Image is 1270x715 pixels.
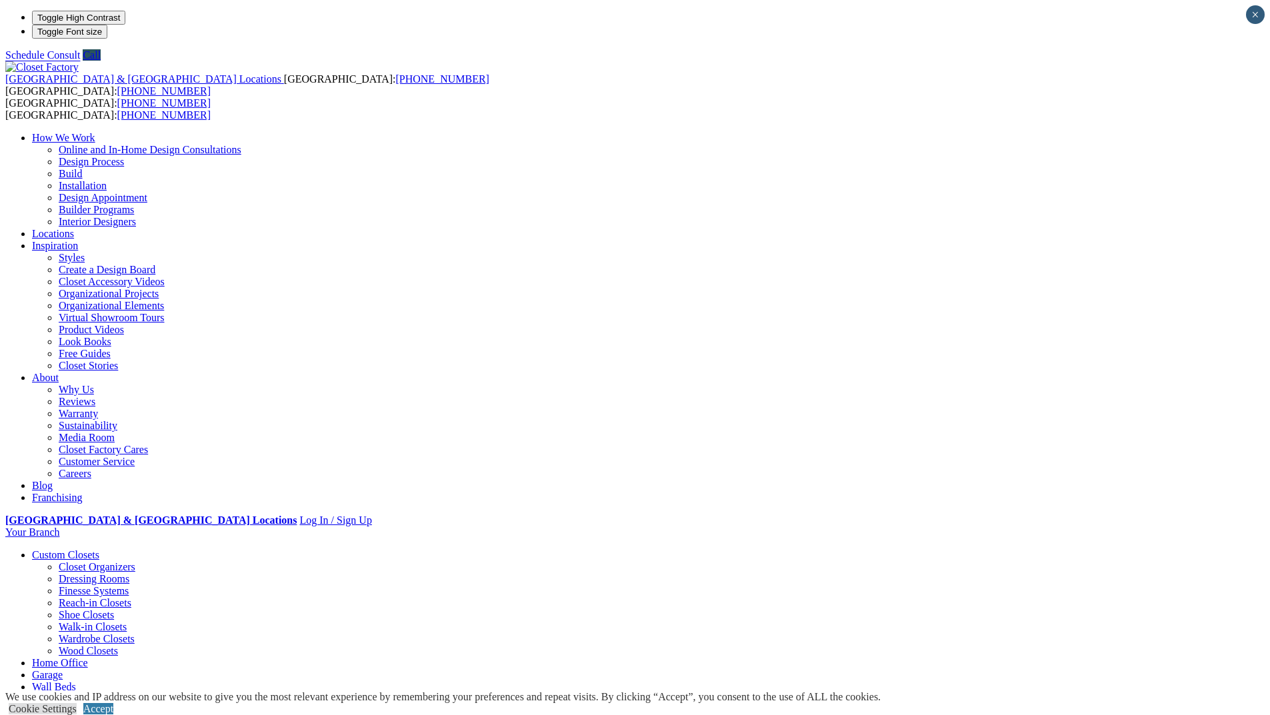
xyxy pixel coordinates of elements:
a: Online and In-Home Design Consultations [59,144,241,155]
a: Virtual Showroom Tours [59,312,165,323]
a: Garage [32,669,63,680]
a: [GEOGRAPHIC_DATA] & [GEOGRAPHIC_DATA] Locations [5,514,297,526]
a: Schedule Consult [5,49,80,61]
span: Toggle High Contrast [37,13,120,23]
a: Cookie Settings [9,703,77,714]
a: Free Guides [59,348,111,359]
a: Careers [59,468,91,479]
span: [GEOGRAPHIC_DATA]: [GEOGRAPHIC_DATA]: [5,97,211,121]
button: Close [1246,5,1265,24]
a: How We Work [32,132,95,143]
a: Look Books [59,336,111,347]
a: Create a Design Board [59,264,155,275]
a: Builder Programs [59,204,134,215]
a: Your Branch [5,526,59,538]
a: Shoe Closets [59,609,114,620]
a: Customer Service [59,456,135,467]
a: [PHONE_NUMBER] [117,97,211,109]
a: Warranty [59,408,98,419]
a: Franchising [32,492,83,503]
a: Interior Designers [59,216,136,227]
a: [GEOGRAPHIC_DATA] & [GEOGRAPHIC_DATA] Locations [5,73,284,85]
a: Closet Factory Cares [59,444,148,455]
div: We use cookies and IP address on our website to give you the most relevant experience by remember... [5,691,881,703]
a: Media Room [59,432,115,443]
a: Product Videos [59,324,124,335]
a: Walk-in Closets [59,621,127,632]
a: Design Appointment [59,192,147,203]
a: Organizational Projects [59,288,159,299]
a: [PHONE_NUMBER] [395,73,489,85]
a: Installation [59,180,107,191]
a: Log In / Sign Up [299,514,371,526]
img: Closet Factory [5,61,79,73]
a: Accept [83,703,113,714]
button: Toggle Font size [32,25,107,39]
a: Home Office [32,657,88,668]
a: Wardrobe Closets [59,633,135,644]
a: Wall Beds [32,681,76,692]
a: Organizational Elements [59,300,164,311]
a: Design Process [59,156,124,167]
a: Dressing Rooms [59,573,129,584]
span: [GEOGRAPHIC_DATA] & [GEOGRAPHIC_DATA] Locations [5,73,281,85]
a: Reach-in Closets [59,597,131,608]
a: Locations [32,228,74,239]
a: Inspiration [32,240,78,251]
a: [PHONE_NUMBER] [117,109,211,121]
span: Toggle Font size [37,27,102,37]
button: Toggle High Contrast [32,11,125,25]
a: Build [59,168,83,179]
a: Finesse Systems [59,585,129,596]
a: About [32,372,59,383]
a: Why Us [59,384,94,395]
a: Custom Closets [32,549,99,560]
a: Call [83,49,101,61]
a: Closet Accessory Videos [59,276,165,287]
a: Styles [59,252,85,263]
a: Closet Stories [59,360,118,371]
a: Sustainability [59,420,117,431]
a: Wood Closets [59,645,118,656]
span: [GEOGRAPHIC_DATA]: [GEOGRAPHIC_DATA]: [5,73,489,97]
a: Closet Organizers [59,561,135,572]
a: [PHONE_NUMBER] [117,85,211,97]
a: Reviews [59,396,95,407]
a: Blog [32,480,53,491]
